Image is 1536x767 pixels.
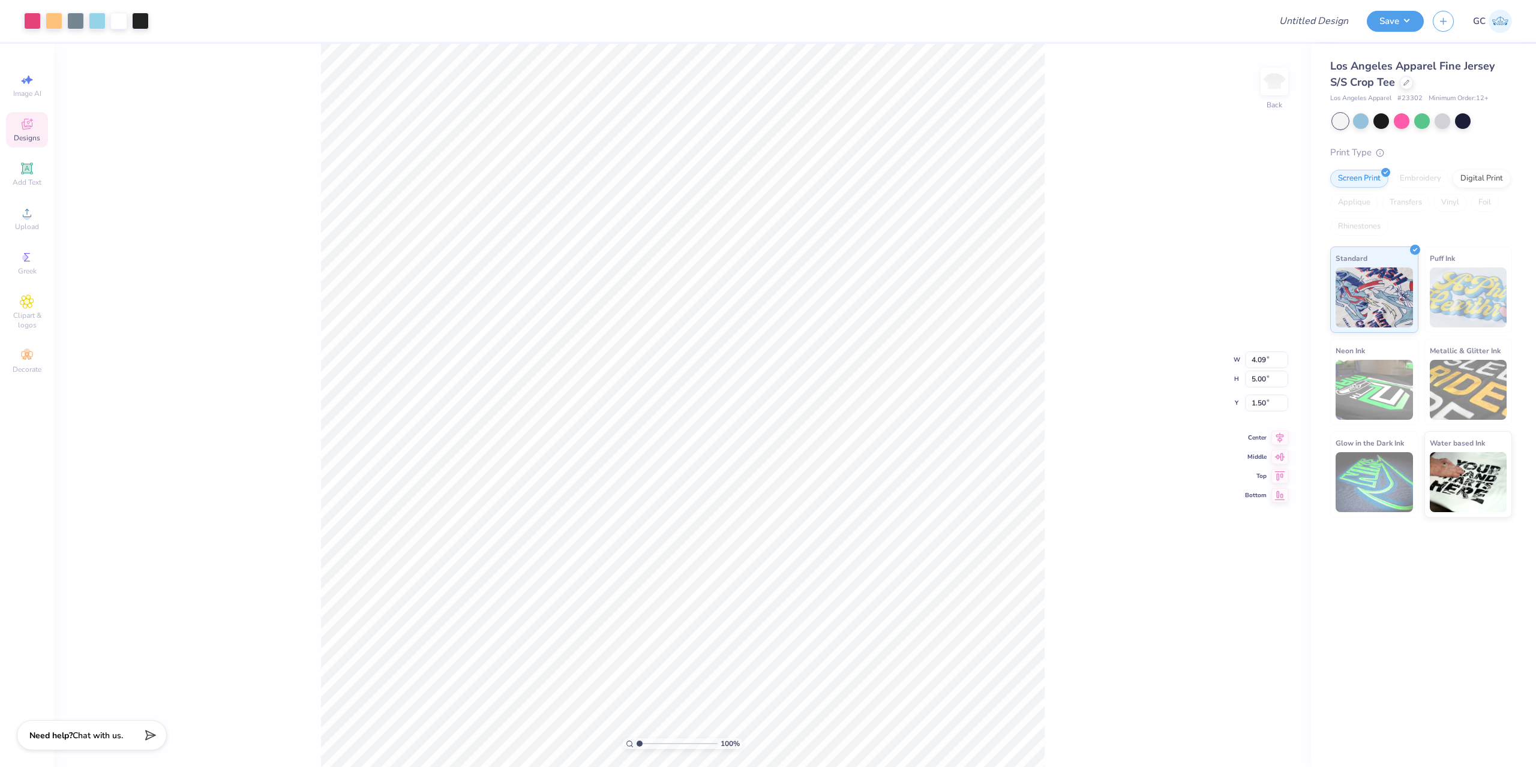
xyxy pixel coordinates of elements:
[1330,59,1495,89] span: Los Angeles Apparel Fine Jersey S/S Crop Tee
[1430,267,1507,327] img: Puff Ink
[1245,472,1267,480] span: Top
[1392,170,1449,188] div: Embroidery
[73,730,123,741] span: Chat with us.
[1430,437,1485,449] span: Water based Ink
[14,133,40,143] span: Designs
[1330,146,1512,160] div: Print Type
[1330,94,1391,104] span: Los Angeles Apparel
[1453,170,1511,188] div: Digital Print
[1473,14,1486,28] span: GC
[1336,437,1404,449] span: Glow in the Dark Ink
[1430,452,1507,512] img: Water based Ink
[15,222,39,231] span: Upload
[18,266,37,276] span: Greek
[29,730,73,741] strong: Need help?
[13,89,41,98] span: Image AI
[1245,491,1267,500] span: Bottom
[1336,267,1413,327] img: Standard
[1489,10,1512,33] img: Gerard Christopher Trorres
[1429,94,1489,104] span: Minimum Order: 12 +
[1382,194,1430,212] div: Transfers
[1270,9,1358,33] input: Untitled Design
[1367,11,1424,32] button: Save
[13,365,41,374] span: Decorate
[1430,252,1455,264] span: Puff Ink
[1433,194,1467,212] div: Vinyl
[13,178,41,187] span: Add Text
[1330,194,1378,212] div: Applique
[1267,100,1282,110] div: Back
[1471,194,1499,212] div: Foil
[721,738,740,749] span: 100 %
[1330,170,1388,188] div: Screen Print
[1336,360,1413,420] img: Neon Ink
[1330,218,1388,236] div: Rhinestones
[1262,70,1286,94] img: Back
[1397,94,1423,104] span: # 23302
[1245,434,1267,442] span: Center
[1430,360,1507,420] img: Metallic & Glitter Ink
[1430,344,1501,357] span: Metallic & Glitter Ink
[1473,10,1512,33] a: GC
[1336,344,1365,357] span: Neon Ink
[1336,252,1367,264] span: Standard
[1245,453,1267,461] span: Middle
[6,311,48,330] span: Clipart & logos
[1336,452,1413,512] img: Glow in the Dark Ink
